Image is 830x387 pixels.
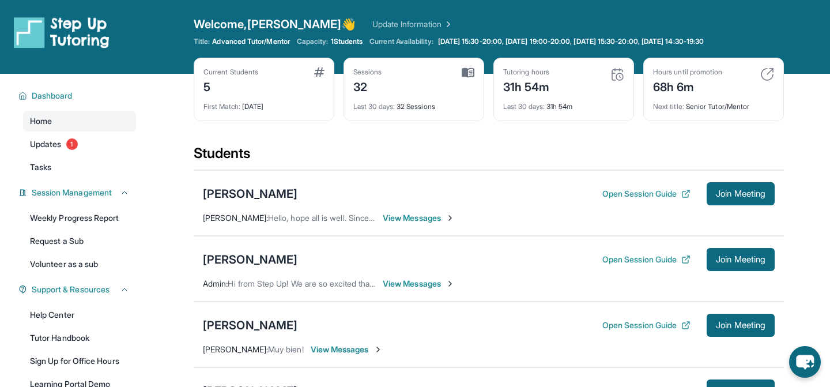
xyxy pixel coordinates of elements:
[194,16,356,32] span: Welcome, [PERSON_NAME] 👋
[707,248,775,271] button: Join Meeting
[203,95,325,111] div: [DATE]
[653,95,774,111] div: Senior Tutor/Mentor
[203,279,228,288] span: Admin :
[212,37,289,46] span: Advanced Tutor/Mentor
[503,67,550,77] div: Tutoring hours
[707,182,775,205] button: Join Meeting
[23,157,136,178] a: Tasks
[203,251,297,268] div: [PERSON_NAME]
[27,187,129,198] button: Session Management
[203,317,297,333] div: [PERSON_NAME]
[789,346,821,378] button: chat-button
[203,213,268,223] span: [PERSON_NAME] :
[66,138,78,150] span: 1
[383,278,455,290] span: View Messages
[716,322,765,329] span: Join Meeting
[436,37,706,46] a: [DATE] 15:30-20:00, [DATE] 19:00-20:00, [DATE] 15:30-20:00, [DATE] 14:30-19:30
[707,314,775,337] button: Join Meeting
[32,187,112,198] span: Session Management
[297,37,329,46] span: Capacity:
[23,134,136,155] a: Updates1
[353,67,382,77] div: Sessions
[331,37,363,46] span: 1 Students
[23,208,136,228] a: Weekly Progress Report
[446,213,455,223] img: Chevron-Right
[23,111,136,131] a: Home
[194,144,784,170] div: Students
[311,344,383,355] span: View Messages
[438,37,704,46] span: [DATE] 15:30-20:00, [DATE] 19:00-20:00, [DATE] 15:30-20:00, [DATE] 14:30-19:30
[369,37,433,46] span: Current Availability:
[602,320,691,331] button: Open Session Guide
[442,18,453,30] img: Chevron Right
[268,344,304,354] span: Muy bien!
[23,351,136,371] a: Sign Up for Office Hours
[203,67,258,77] div: Current Students
[268,213,808,223] span: Hello, hope all is well. Since [PERSON_NAME] has basketball on Tuesdays, is there a way to change...
[27,284,129,295] button: Support & Resources
[203,344,268,354] span: [PERSON_NAME] :
[30,138,62,150] span: Updates
[32,90,73,102] span: Dashboard
[203,77,258,95] div: 5
[353,77,382,95] div: 32
[503,95,624,111] div: 31h 54m
[203,186,297,202] div: [PERSON_NAME]
[353,102,395,111] span: Last 30 days :
[462,67,474,78] img: card
[716,190,765,197] span: Join Meeting
[23,254,136,275] a: Volunteer as a sub
[653,102,684,111] span: Next title :
[373,345,383,354] img: Chevron-Right
[30,115,52,127] span: Home
[23,305,136,325] a: Help Center
[30,161,51,173] span: Tasks
[653,77,722,95] div: 68h 6m
[194,37,210,46] span: Title:
[602,188,691,200] button: Open Session Guide
[503,77,550,95] div: 31h 54m
[23,328,136,348] a: Tutor Handbook
[446,279,455,288] img: Chevron-Right
[610,67,624,81] img: card
[760,67,774,81] img: card
[27,90,129,102] button: Dashboard
[383,212,455,224] span: View Messages
[372,18,453,30] a: Update Information
[203,102,240,111] span: First Match :
[353,95,474,111] div: 32 Sessions
[503,102,545,111] span: Last 30 days :
[314,67,325,77] img: card
[716,256,765,263] span: Join Meeting
[32,284,110,295] span: Support & Resources
[14,16,110,48] img: logo
[602,254,691,265] button: Open Session Guide
[653,67,722,77] div: Hours until promotion
[23,231,136,251] a: Request a Sub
